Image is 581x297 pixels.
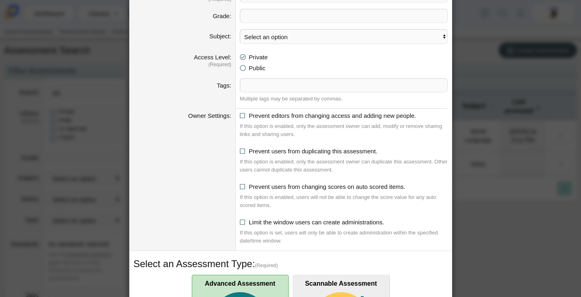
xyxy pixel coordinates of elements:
[240,78,448,92] tags: ​
[249,54,268,61] span: Private
[305,280,377,287] b: Scannable Assessment
[188,112,231,119] label: Owner Settings
[240,122,448,138] div: If this option is enabled, only the assessment owner can add, modify or remove sharing links and ...
[249,112,416,119] span: Prevent editors from changing access and adding new people.
[249,183,405,190] span: Prevent users from changing scores on auto scored items.
[249,65,265,71] span: Public
[217,82,231,89] label: Tags
[240,9,448,23] tags: ​
[240,193,448,209] div: If this option is enabled, users will not be able to change the score value for any auto scored i...
[255,262,278,269] span: (Required)
[205,280,275,287] b: Advanced Assessment
[249,148,377,155] span: Prevent users from duplicating this assessment.
[240,158,448,174] div: If this option is enabled, only the assessment owner can duplicate this assessment. Other users c...
[134,61,231,68] dfn: (Required)
[213,13,231,19] label: Grade
[249,219,384,226] span: Limit the window users can create administrations.
[194,54,231,61] label: Access Level
[134,257,448,271] h3: Select an Assessment Type:
[240,229,448,245] div: If this option is set, users will only be able to create administration within the specified date...
[240,95,448,103] div: Multiple tags may be separated by commas.
[210,33,231,40] label: Subject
